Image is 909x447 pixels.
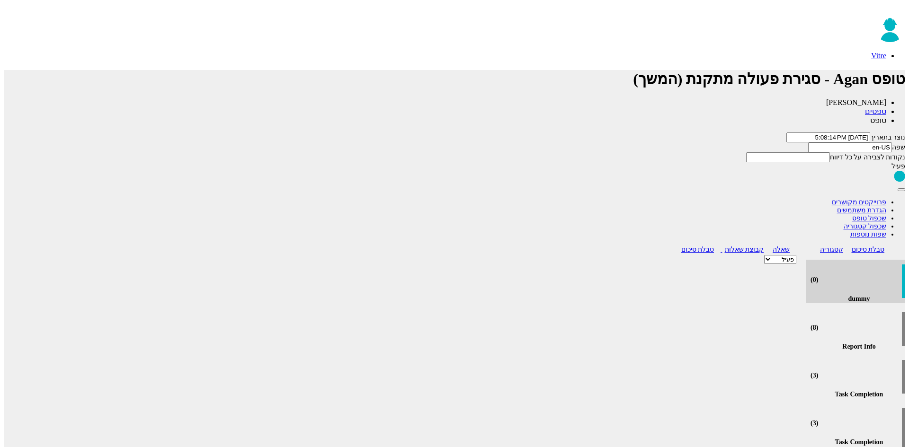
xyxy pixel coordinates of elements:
[811,276,818,284] span: (0 )
[820,246,850,253] a: קטגוריה
[773,246,796,253] a: שאלה
[892,144,905,151] label: שפה
[852,215,887,222] a: שכפול טופס
[811,324,818,332] span: (8 )
[725,246,771,253] a: קבוצת שאלות
[844,223,887,230] a: שכפול קטגוריה
[4,70,905,88] h1: טופס Agan - סגירת פעולה מתקנת (המשך)
[806,295,905,303] div: dummy
[806,391,905,398] div: Task Completion
[852,246,891,253] a: טבלת סיכום
[894,170,905,182] img: yes
[832,199,887,206] a: פרוייקטים מקושרים
[681,246,722,253] a: טבלת סיכום
[837,207,887,214] a: הגדרת משתמשים
[811,372,818,379] span: (3 )
[811,420,818,427] span: (3 )
[874,12,905,42] img: UserPic.png
[4,116,886,125] li: טופס
[865,107,886,115] a: טפסים
[826,98,886,106] span: 379
[891,163,905,170] label: פעיל
[850,231,887,238] a: שפות נוספות
[806,343,905,351] div: Report Info
[830,154,905,161] label: נקודות לצבירה על כל דיווח
[871,52,886,60] a: Vitre
[870,134,906,141] label: נוצר בתאריך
